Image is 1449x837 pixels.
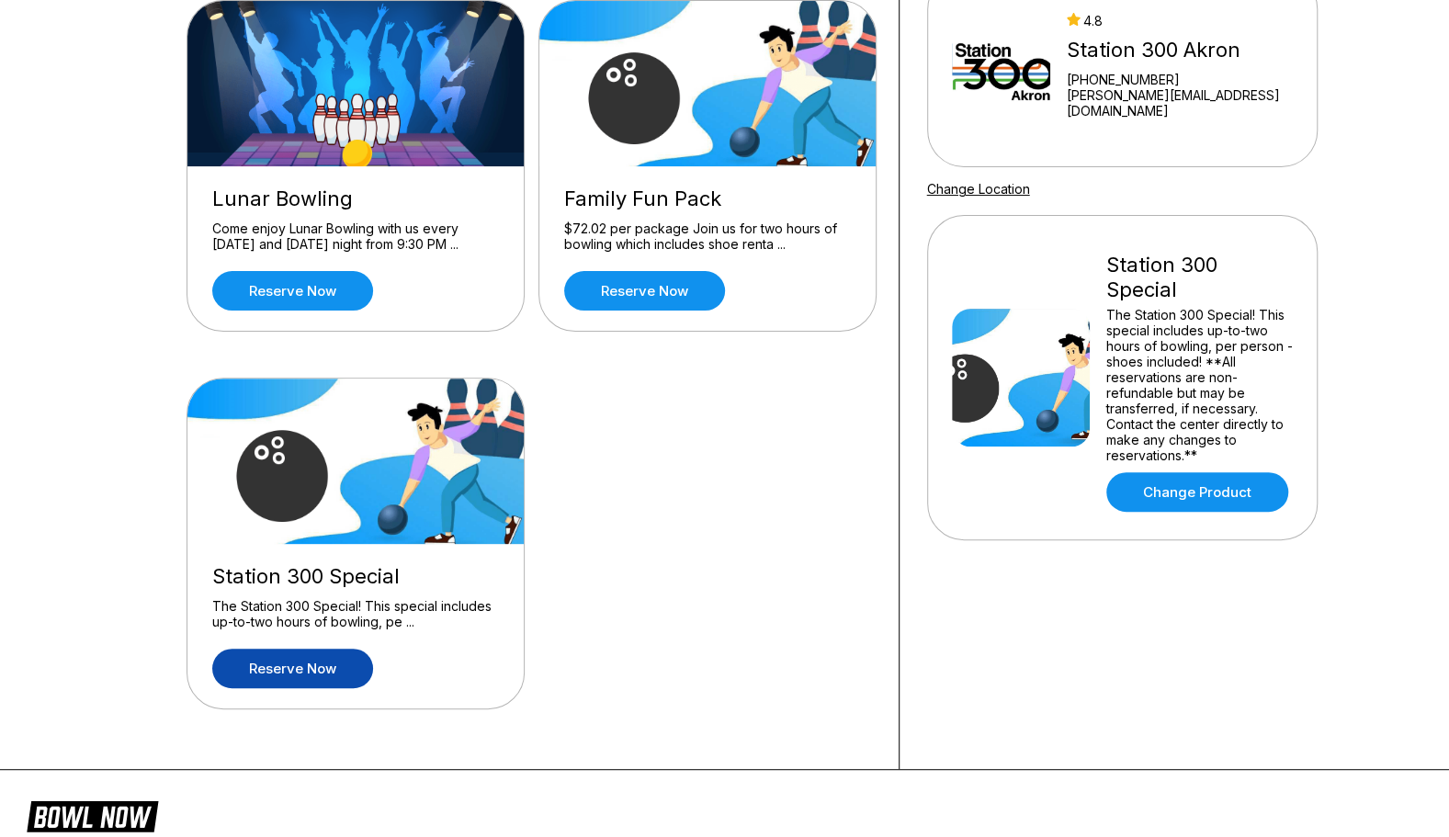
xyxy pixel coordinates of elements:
[212,649,373,688] a: Reserve now
[1067,72,1293,87] div: [PHONE_NUMBER]
[212,271,373,311] a: Reserve now
[187,1,526,166] img: Lunar Bowling
[212,221,499,253] div: Come enjoy Lunar Bowling with us every [DATE] and [DATE] night from 9:30 PM ...
[212,187,499,211] div: Lunar Bowling
[927,181,1030,197] a: Change Location
[1067,13,1293,28] div: 4.8
[564,187,851,211] div: Family Fun Pack
[1106,472,1288,512] a: Change Product
[212,564,499,589] div: Station 300 Special
[539,1,877,166] img: Family Fun Pack
[1106,253,1293,302] div: Station 300 Special
[1067,87,1293,119] a: [PERSON_NAME][EMAIL_ADDRESS][DOMAIN_NAME]
[212,598,499,630] div: The Station 300 Special! This special includes up-to-two hours of bowling, pe ...
[187,379,526,544] img: Station 300 Special
[564,271,725,311] a: Reserve now
[1106,307,1293,463] div: The Station 300 Special! This special includes up-to-two hours of bowling, per person - shoes inc...
[564,221,851,253] div: $72.02 per package Join us for two hours of bowling which includes shoe renta ...
[952,1,1050,139] img: Station 300 Akron
[952,309,1090,447] img: Station 300 Special
[1067,38,1293,62] div: Station 300 Akron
